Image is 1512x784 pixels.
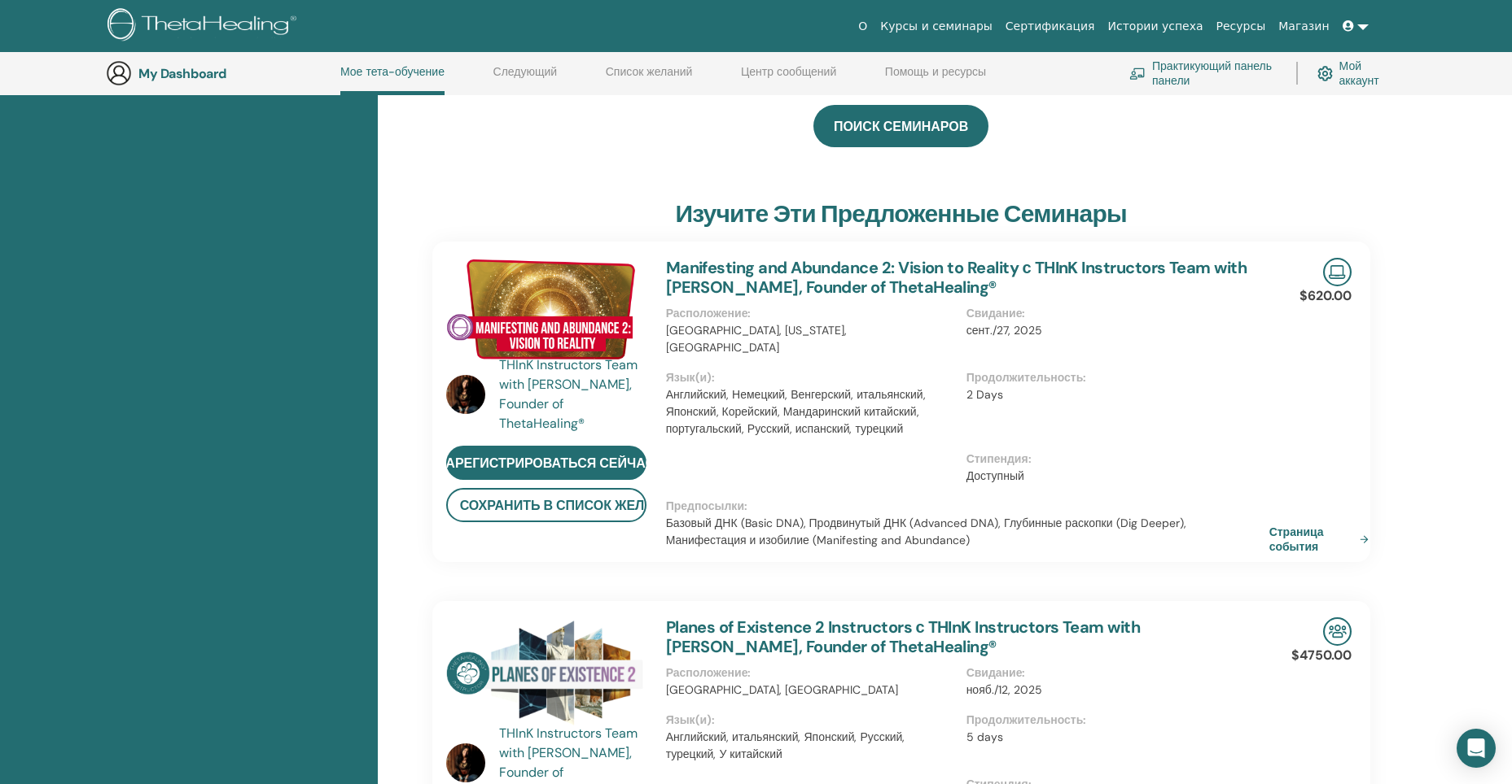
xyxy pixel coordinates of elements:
[446,446,646,480] a: зарегистрироваться сейчас
[1129,68,1146,80] img: chalkboard-teacher.svg
[966,369,1257,386] p: Продолжительность :
[666,682,957,699] p: [GEOGRAPHIC_DATA], [GEOGRAPHIC_DATA]
[813,105,988,147] a: ПОИСК СЕМИНАРОВ
[966,451,1257,468] p: Стипендия :
[106,60,132,86] img: generic-user-icon.jpg
[666,515,1267,549] p: Базовый ДНК (Basic DNA), Продвинутый ДНК (Advanced DNA), Глубинные раскопки (Dig Deeper), Манифес...
[852,11,874,41] a: О
[499,355,650,433] a: THInK Instructors Team with [PERSON_NAME], Founder of ThetaHealing®
[107,8,302,45] img: logo.png
[666,386,957,438] p: Английский, Немецкий, Венгерский, итальянский, Японский, Корейский, Мандаринский китайский, порту...
[437,455,655,472] span: зарегистрироваться сейчас
[446,258,646,360] img: Manifesting and Abundance 2: Vision to Reality
[446,375,485,414] img: default.jpg
[446,617,646,729] img: Planes of Existence 2 Instructors
[966,386,1257,403] p: 2 Days
[1272,11,1335,41] a: Магазин
[966,322,1257,339] p: сент./27, 2025
[1323,258,1352,286] img: Live Online Seminar
[885,65,986,91] a: Помощь и ресурсы
[1317,55,1390,91] a: Мой аккаунт
[340,65,445,95] a: Мое тета-обучение
[1299,286,1352,306] p: $620.00
[138,66,301,81] h3: My Dashboard
[966,664,1257,682] p: Свидание :
[1269,525,1375,554] a: Страница события
[666,616,1140,657] a: Planes of Existence 2 Instructors с THInK Instructors Team with [PERSON_NAME], Founder of ThetaHe...
[966,712,1257,729] p: Продолжительность :
[666,369,957,386] p: Язык(и) :
[999,11,1102,41] a: Сертификация
[666,664,957,682] p: Расположение :
[675,199,1126,229] h3: Изучите эти предложенные семинары
[606,65,693,91] a: Список желаний
[1323,617,1352,646] img: In-Person Seminar
[966,468,1257,485] p: Доступный
[1129,55,1277,91] a: Практикующий панель панели
[741,65,836,91] a: Центр сообщений
[966,729,1257,746] p: 5 days
[666,257,1247,298] a: Manifesting and Abundance 2: Vision to Reality с THInK Instructors Team with [PERSON_NAME], Found...
[1457,729,1496,768] div: Open Intercom Messenger
[666,498,1267,515] p: Предпосылки :
[493,65,558,91] a: Следующий
[966,305,1257,322] p: Свидание :
[666,712,957,729] p: Язык(и) :
[666,322,957,356] p: [GEOGRAPHIC_DATA], [US_STATE], [GEOGRAPHIC_DATA]
[966,682,1257,699] p: нояб./12, 2025
[1291,646,1352,665] p: $4750.00
[1210,11,1273,41] a: Ресурсы
[1317,63,1333,85] img: cog.svg
[1102,11,1210,41] a: Истории успеха
[874,11,999,41] a: Курсы и семинары
[446,743,485,782] img: default.jpg
[666,729,957,763] p: Английский, итальянский, Японский, Русский, турецкий, У китайский
[834,118,968,135] span: ПОИСК СЕМИНАРОВ
[666,305,957,322] p: Расположение :
[446,488,646,522] button: Сохранить в список желаний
